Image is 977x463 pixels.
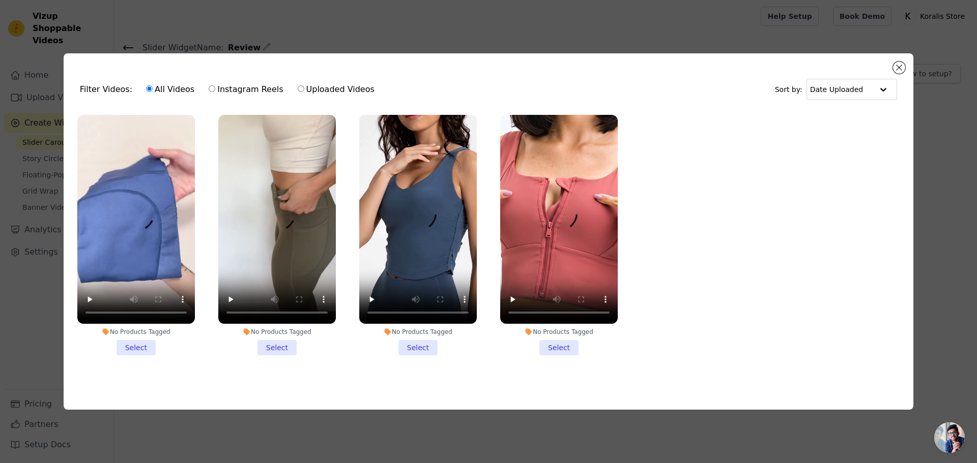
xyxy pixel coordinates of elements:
label: Instagram Reels [208,83,283,96]
div: Filter Videos: [80,78,380,101]
div: No Products Tagged [218,328,336,336]
div: Sort by: [775,79,898,100]
div: No Products Tagged [359,328,477,336]
div: No Products Tagged [77,328,195,336]
a: Bate-papo aberto [934,422,965,453]
div: No Products Tagged [500,328,618,336]
button: Close modal [893,61,905,74]
label: Uploaded Videos [297,83,375,96]
label: All Videos [146,83,195,96]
